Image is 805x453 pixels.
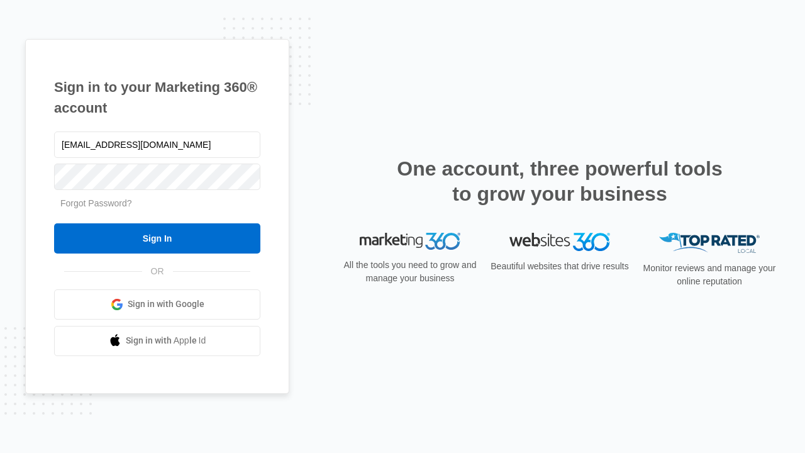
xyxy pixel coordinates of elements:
[128,298,204,311] span: Sign in with Google
[54,326,260,356] a: Sign in with Apple Id
[54,223,260,254] input: Sign In
[393,156,726,206] h2: One account, three powerful tools to grow your business
[639,262,780,288] p: Monitor reviews and manage your online reputation
[509,233,610,251] img: Websites 360
[489,260,630,273] p: Beautiful websites that drive results
[126,334,206,347] span: Sign in with Apple Id
[659,233,760,254] img: Top Rated Local
[142,265,173,278] span: OR
[54,289,260,320] a: Sign in with Google
[54,131,260,158] input: Email
[360,233,460,250] img: Marketing 360
[340,259,480,285] p: All the tools you need to grow and manage your business
[54,77,260,118] h1: Sign in to your Marketing 360® account
[60,198,132,208] a: Forgot Password?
